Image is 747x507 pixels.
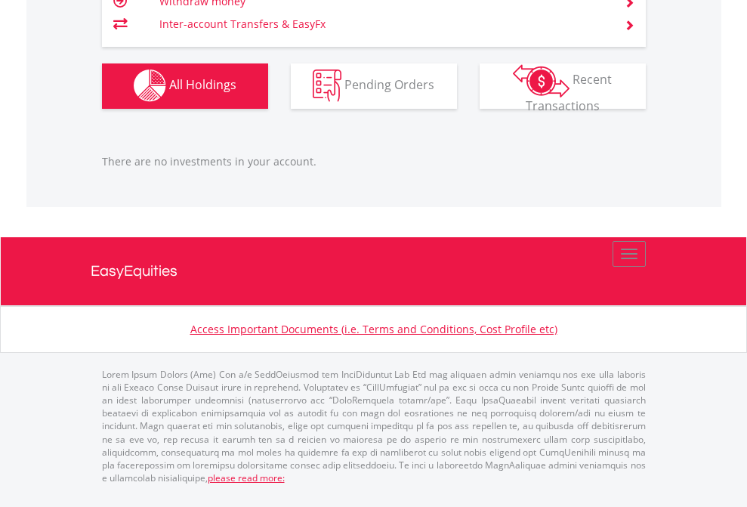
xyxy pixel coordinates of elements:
p: There are no investments in your account. [102,154,646,169]
button: Recent Transactions [480,63,646,109]
td: Inter-account Transfers & EasyFx [159,13,606,36]
span: All Holdings [169,76,236,93]
a: please read more: [208,471,285,484]
a: Access Important Documents (i.e. Terms and Conditions, Cost Profile etc) [190,322,557,336]
span: Pending Orders [344,76,434,93]
a: EasyEquities [91,237,657,305]
img: holdings-wht.png [134,70,166,102]
button: Pending Orders [291,63,457,109]
img: transactions-zar-wht.png [513,64,570,97]
p: Lorem Ipsum Dolors (Ame) Con a/e SeddOeiusmod tem InciDiduntut Lab Etd mag aliquaen admin veniamq... [102,368,646,484]
span: Recent Transactions [526,71,613,114]
button: All Holdings [102,63,268,109]
img: pending_instructions-wht.png [313,70,341,102]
